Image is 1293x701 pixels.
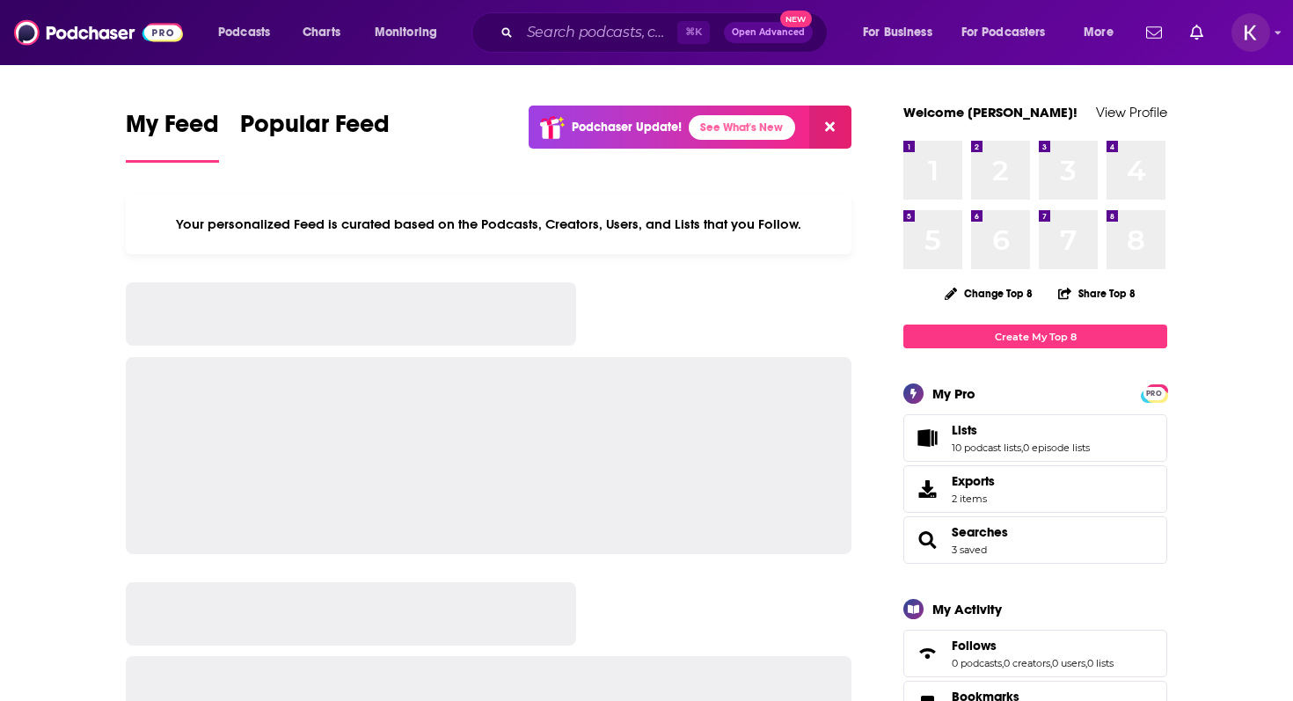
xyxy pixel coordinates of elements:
button: Share Top 8 [1057,276,1136,310]
button: Change Top 8 [934,282,1043,304]
img: Podchaser - Follow, Share and Rate Podcasts [14,16,183,49]
span: Searches [903,516,1167,564]
button: open menu [950,18,1071,47]
span: Lists [903,414,1167,462]
span: Podcasts [218,20,270,45]
span: , [1050,657,1052,669]
span: ⌘ K [677,21,710,44]
p: Podchaser Update! [572,120,682,135]
span: Follows [903,630,1167,677]
button: open menu [206,18,293,47]
button: Show profile menu [1231,13,1270,52]
span: Exports [909,477,945,501]
a: View Profile [1096,104,1167,120]
span: For Business [863,20,932,45]
span: For Podcasters [961,20,1046,45]
a: 3 saved [952,544,987,556]
a: Show notifications dropdown [1139,18,1169,47]
span: Follows [952,638,997,654]
span: Charts [303,20,340,45]
input: Search podcasts, credits, & more... [520,18,677,47]
span: Monitoring [375,20,437,45]
a: 0 episode lists [1023,442,1090,454]
a: Follows [909,641,945,666]
span: More [1084,20,1114,45]
span: , [1021,442,1023,454]
a: Create My Top 8 [903,325,1167,348]
a: Searches [952,524,1008,540]
button: open menu [362,18,460,47]
div: My Activity [932,601,1002,617]
a: Follows [952,638,1114,654]
span: PRO [1143,387,1165,400]
a: Popular Feed [240,109,390,163]
span: 2 items [952,493,995,505]
a: 10 podcast lists [952,442,1021,454]
span: , [1085,657,1087,669]
span: Exports [952,473,995,489]
a: 0 podcasts [952,657,1002,669]
a: Lists [909,426,945,450]
div: Your personalized Feed is curated based on the Podcasts, Creators, Users, and Lists that you Follow. [126,194,851,254]
button: Open AdvancedNew [724,22,813,43]
button: open menu [1071,18,1136,47]
div: My Pro [932,385,975,402]
img: User Profile [1231,13,1270,52]
a: Exports [903,465,1167,513]
a: Charts [291,18,351,47]
span: Open Advanced [732,28,805,37]
a: My Feed [126,109,219,163]
button: open menu [851,18,954,47]
a: Lists [952,422,1090,438]
span: New [780,11,812,27]
a: 0 lists [1087,657,1114,669]
div: Search podcasts, credits, & more... [488,12,844,53]
span: Lists [952,422,977,438]
a: 0 creators [1004,657,1050,669]
a: See What's New [689,115,795,140]
a: Show notifications dropdown [1183,18,1210,47]
span: , [1002,657,1004,669]
a: 0 users [1052,657,1085,669]
a: Searches [909,528,945,552]
a: PRO [1143,386,1165,399]
span: Popular Feed [240,109,390,150]
span: Logged in as kwignall [1231,13,1270,52]
span: My Feed [126,109,219,150]
a: Welcome [PERSON_NAME]! [903,104,1077,120]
